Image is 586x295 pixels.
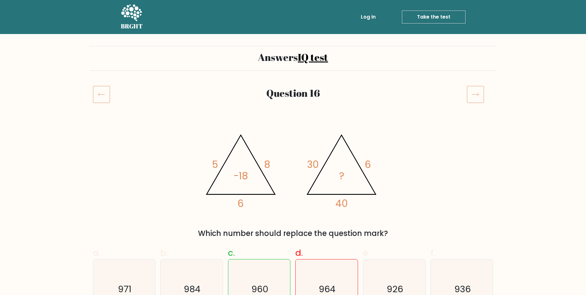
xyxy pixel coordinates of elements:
tspan: 30 [307,158,319,171]
span: f. [431,247,435,259]
tspan: 6 [365,158,371,171]
h5: BRGHT [121,23,143,30]
tspan: 6 [238,197,244,210]
span: d. [295,247,303,259]
a: Take the test [402,11,466,24]
a: Log in [358,11,378,23]
tspan: 5 [212,158,218,171]
a: BRGHT [121,2,143,32]
span: b. [160,247,168,259]
span: a. [93,247,100,259]
a: IQ test [298,50,328,64]
h2: Question 16 [127,87,459,99]
div: Which number should replace the question mark? [97,228,490,239]
span: c. [228,247,235,259]
tspan: 40 [335,197,348,210]
tspan: -18 [233,169,248,183]
tspan: ? [339,169,344,183]
tspan: 8 [264,158,270,171]
span: e. [363,247,370,259]
h2: Answers [93,51,493,63]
